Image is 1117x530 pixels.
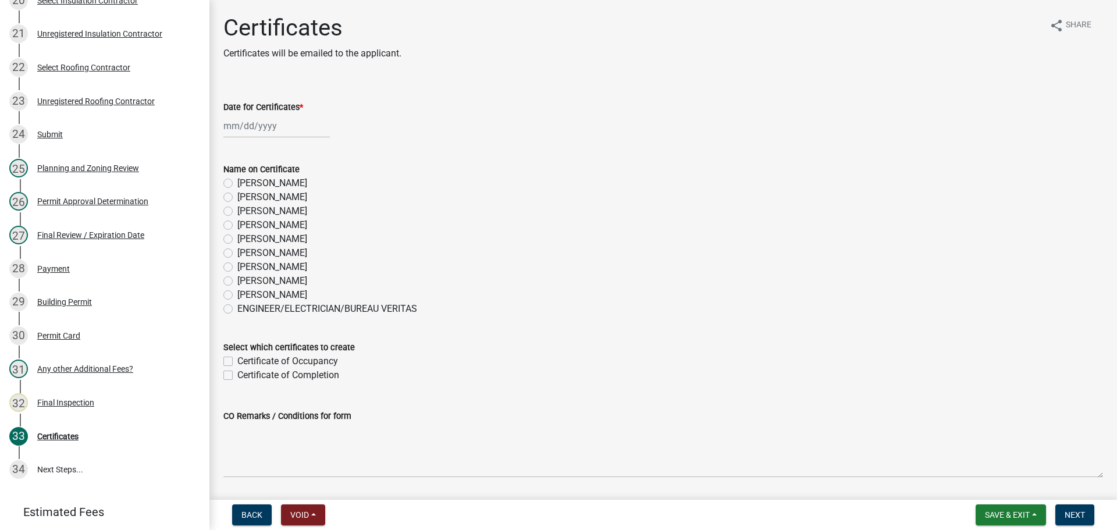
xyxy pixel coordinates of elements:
h1: Certificates [223,14,401,42]
label: ENGINEER/ELECTRICIAN/BUREAU VERITAS [237,302,417,316]
div: Any other Additional Fees? [37,365,133,373]
div: 32 [9,393,28,412]
p: Certificates will be emailed to the applicant. [223,47,401,61]
div: 31 [9,360,28,378]
div: Certificates [37,432,79,440]
div: 21 [9,24,28,43]
label: Name on Certificate [223,166,300,174]
i: share [1050,19,1063,33]
label: [PERSON_NAME] [237,246,307,260]
button: Next [1055,504,1094,525]
label: Select which certificates to create [223,344,355,352]
label: Certificate of Completion [237,368,339,382]
div: Payment [37,265,70,273]
button: shareShare [1040,14,1101,37]
div: 29 [9,293,28,311]
label: [PERSON_NAME] [237,260,307,274]
div: 28 [9,259,28,278]
label: [PERSON_NAME] [237,218,307,232]
div: 30 [9,326,28,345]
div: Building Permit [37,298,92,306]
div: Final Inspection [37,399,94,407]
label: [PERSON_NAME] [237,232,307,246]
div: 25 [9,159,28,177]
span: Share [1066,19,1091,33]
span: Next [1065,510,1085,520]
div: Unregistered Roofing Contractor [37,97,155,105]
label: [PERSON_NAME] [237,288,307,302]
div: Final Review / Expiration Date [37,231,144,239]
div: 33 [9,427,28,446]
button: Void [281,504,325,525]
button: Back [232,504,272,525]
div: Submit [37,130,63,138]
label: [PERSON_NAME] [237,274,307,288]
div: 23 [9,92,28,111]
span: Save & Exit [985,510,1030,520]
input: mm/dd/yyyy [223,114,330,138]
label: [PERSON_NAME] [237,204,307,218]
span: Back [241,510,262,520]
div: Permit Approval Determination [37,197,148,205]
span: Void [290,510,309,520]
div: 24 [9,125,28,144]
div: 27 [9,226,28,244]
div: Unregistered Insulation Contractor [37,30,162,38]
div: Select Roofing Contractor [37,63,130,72]
label: Date for Certificates [223,104,303,112]
label: [PERSON_NAME] [237,176,307,190]
label: Certificate of Occupancy [237,354,338,368]
div: Permit Card [37,332,80,340]
label: [PERSON_NAME] [237,190,307,204]
button: Save & Exit [976,504,1046,525]
label: CO Remarks / Conditions for form [223,412,351,421]
div: Planning and Zoning Review [37,164,139,172]
div: 34 [9,460,28,479]
div: 22 [9,58,28,77]
div: 26 [9,192,28,211]
a: Estimated Fees [9,500,191,524]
